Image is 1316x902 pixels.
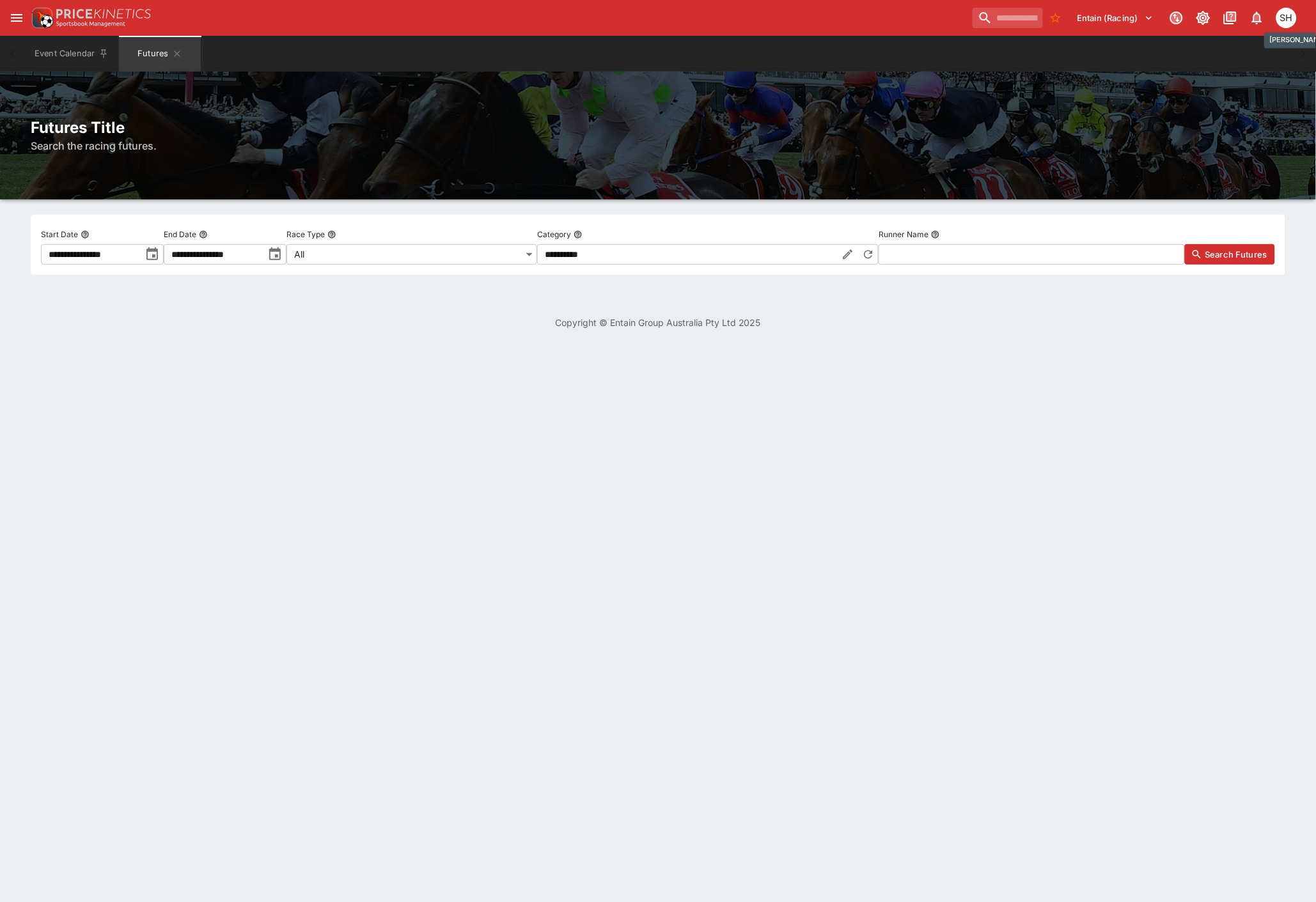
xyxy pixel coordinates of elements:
div: Scott Hunt [1276,8,1297,28]
button: toggle date time picker [141,243,164,266]
button: Documentation [1219,6,1242,29]
button: open drawer [5,6,28,29]
button: Toggle light/dark mode [1192,6,1215,29]
button: Reset Category to All Racing [858,244,879,265]
h2: Futures Title [31,118,1285,137]
h6: Search the racing futures. [31,138,1285,153]
button: Event Calendar [27,36,116,72]
button: Notifications [1246,6,1269,29]
p: Race Type [286,229,325,240]
img: Sportsbook Management [56,21,125,27]
p: Category [537,229,571,240]
button: No Bookmarks [1046,8,1066,28]
p: End Date [164,229,196,240]
button: Search Futures [1185,244,1275,265]
button: Select Tenant [1070,8,1161,28]
span: Search Futures [1205,248,1267,261]
img: PriceKinetics [56,9,151,19]
img: PriceKinetics Logo [28,5,54,31]
button: Start Date [81,230,90,239]
button: Connected to PK [1165,6,1188,29]
p: Runner Name [879,229,928,240]
button: Edit Category [838,244,858,265]
button: Futures [119,36,201,72]
button: Scott Hunt [1273,4,1301,32]
button: Runner Name [931,230,940,239]
p: Start Date [41,229,78,240]
button: Category [574,230,583,239]
input: search [973,8,1043,28]
div: All [286,244,537,265]
button: toggle date time picker [263,243,286,266]
button: Race Type [327,230,336,239]
button: End Date [199,230,208,239]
